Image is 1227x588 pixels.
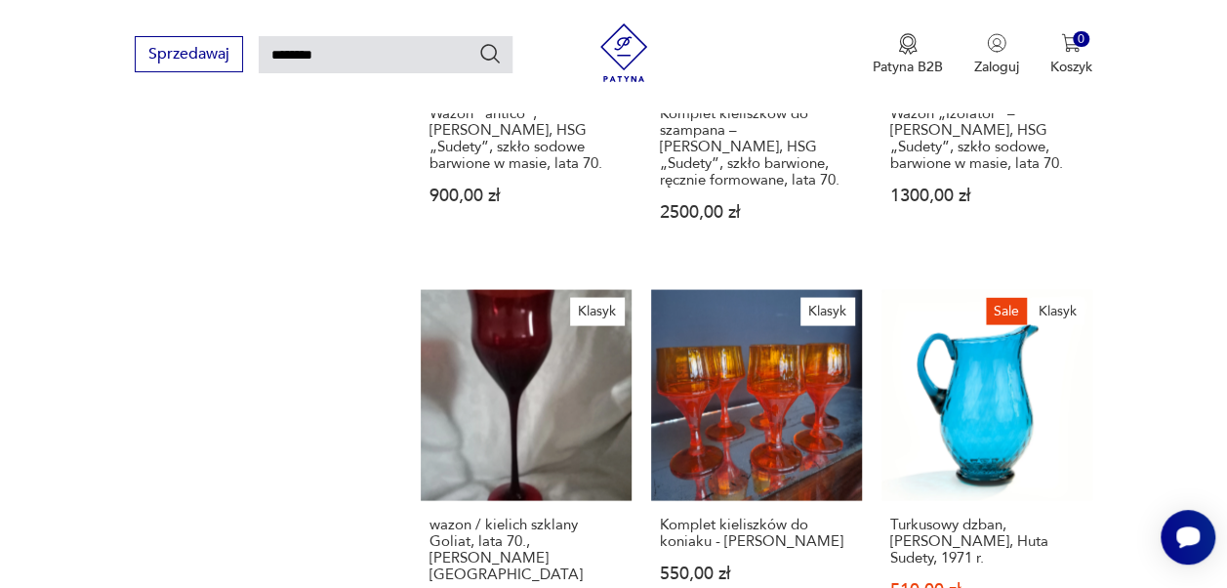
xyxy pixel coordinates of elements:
[987,33,1006,53] img: Ikonka użytkownika
[594,23,653,82] img: Patyna - sklep z meblami i dekoracjami vintage
[1061,33,1081,53] img: Ikona koszyka
[1073,31,1089,48] div: 0
[890,105,1084,171] h3: Wazon „Izolator” – [PERSON_NAME], HSG „Sudety”, szkło sodowe, barwione w masie, lata 70.
[429,105,623,171] h3: Wazon "antico", [PERSON_NAME], HSG „Sudety”, szkło sodowe barwione w masie, lata 70.
[974,58,1019,76] p: Zaloguj
[873,33,943,76] a: Ikona medaluPatyna B2B
[873,33,943,76] button: Patyna B2B
[1050,58,1092,76] p: Koszyk
[478,42,502,65] button: Szukaj
[429,187,623,203] p: 900,00 zł
[660,516,853,549] h3: Komplet kieliszków do koniaku - [PERSON_NAME]
[135,49,243,63] a: Sprzedawaj
[1161,510,1215,565] iframe: Smartsupp widget button
[898,33,918,55] img: Ikona medalu
[660,105,853,188] h3: Komplet kieliszków do szampana – [PERSON_NAME], HSG „Sudety”, szkło barwione, ręcznie formowane, ...
[135,36,243,72] button: Sprzedawaj
[890,187,1084,203] p: 1300,00 zł
[974,33,1019,76] button: Zaloguj
[660,203,853,220] p: 2500,00 zł
[660,565,853,581] p: 550,00 zł
[1050,33,1092,76] button: 0Koszyk
[873,58,943,76] p: Patyna B2B
[429,516,623,582] h3: wazon / kielich szklany Goliat, lata 70., [PERSON_NAME][GEOGRAPHIC_DATA]
[890,516,1084,566] h3: Turkusowy dzban, [PERSON_NAME], Huta Sudety, 1971 r.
